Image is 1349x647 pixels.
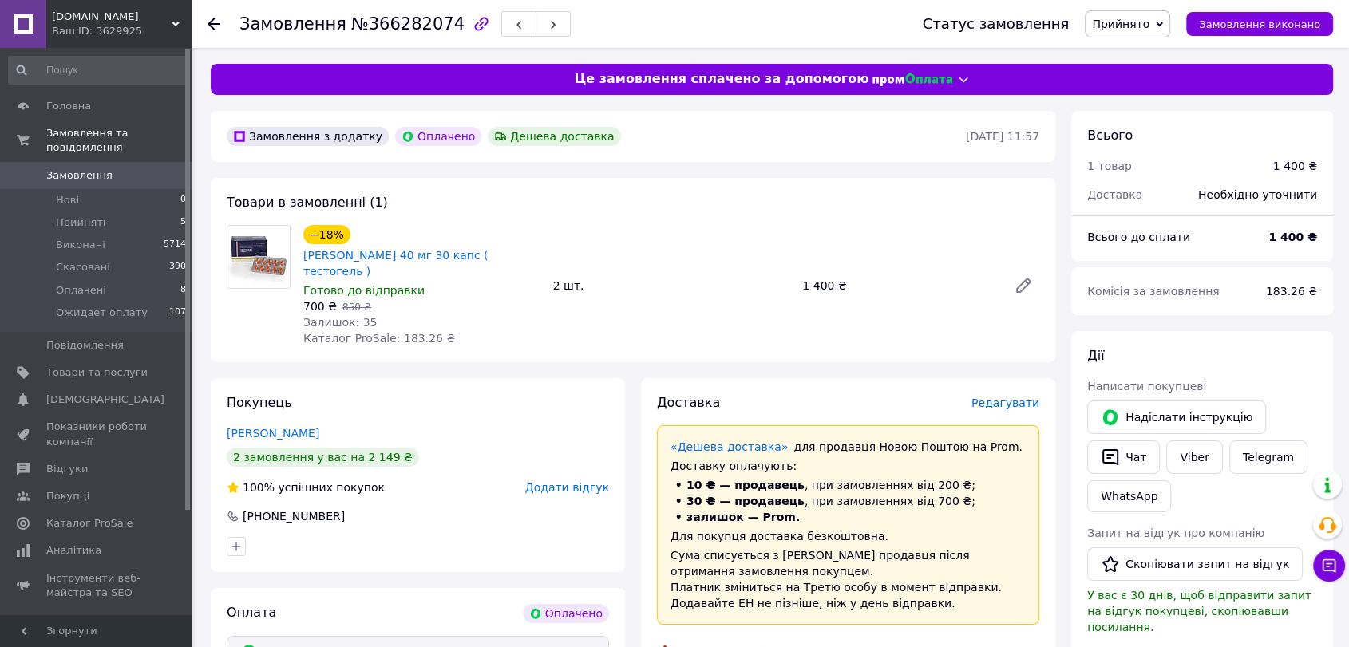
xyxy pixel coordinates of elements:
[56,283,106,298] span: Оплачені
[303,300,337,313] span: 700 ₴
[180,215,186,230] span: 5
[46,126,192,155] span: Замовлення та повідомлення
[46,489,89,503] span: Покупці
[671,493,1026,509] li: , при замовленнях від 700 ₴;
[1273,158,1317,174] div: 1 400 ₴
[46,99,91,113] span: Головна
[547,274,797,297] div: 2 шт.
[303,249,488,278] a: [PERSON_NAME] 40 мг 30 капс ( тестогель )
[1087,160,1132,172] span: 1 товар
[671,547,1026,611] div: Сума списується з [PERSON_NAME] продавця після отримання замовлення покупцем. Платник зміниться н...
[169,306,186,320] span: 107
[169,260,186,274] span: 390
[241,508,346,524] div: [PHONE_NUMBER]
[56,193,79,207] span: Нові
[46,613,148,641] span: Управління сайтом
[966,130,1039,143] time: [DATE] 11:57
[671,528,1026,544] div: Для покупця доставка безкоштовна.
[1087,348,1104,363] span: Дії
[56,260,110,274] span: Скасовані
[227,479,385,495] div: успішних покупок
[574,70,868,89] span: Це замовлення сплачено за допомогою
[208,16,220,32] div: Повернутися назад
[56,306,148,320] span: Ожидает оплату
[525,481,609,494] span: Додати відгук
[1092,18,1149,30] span: Прийнято
[303,316,377,329] span: Залишок: 35
[46,420,148,448] span: Показники роботи компанії
[52,10,172,24] span: Shopbady.com.ua
[1186,12,1333,36] button: Замовлення виконано
[46,365,148,380] span: Товари та послуги
[1087,380,1206,393] span: Написати покупцеві
[46,571,148,600] span: Інструменти веб-майстра та SEO
[239,14,346,34] span: Замовлення
[1087,285,1220,298] span: Комісія за замовлення
[523,604,609,623] div: Оплачено
[56,238,105,252] span: Виконані
[227,195,388,210] span: Товари в замовленні (1)
[1087,480,1171,512] a: WhatsApp
[180,283,186,298] span: 8
[1268,231,1317,243] b: 1 400 ₴
[56,215,105,230] span: Прийняті
[796,274,1001,297] div: 1 400 ₴
[1313,550,1345,582] button: Чат з покупцем
[1199,18,1320,30] span: Замовлення виконано
[1166,440,1222,474] a: Viber
[227,427,319,440] a: [PERSON_NAME]
[1087,231,1190,243] span: Всього до сплати
[1087,440,1160,474] button: Чат
[1266,285,1317,298] span: 183.26 ₴
[657,395,720,410] span: Доставка
[686,479,805,491] span: 10 ₴ — продавець
[303,225,350,244] div: −18%
[671,440,788,453] a: «Дешева доставка»
[243,481,275,494] span: 100%
[686,511,800,523] span: залишок — Prom.
[671,458,1026,474] div: Доставку оплачують:
[8,56,188,85] input: Пошук
[46,543,101,558] span: Аналітика
[303,284,425,297] span: Готово до відправки
[1087,589,1311,633] span: У вас є 30 днів, щоб відправити запит на відгук покупцеві, скопіювавши посилання.
[1229,440,1307,474] a: Telegram
[971,396,1039,409] span: Редагувати
[1007,270,1039,302] a: Редагувати
[671,477,1026,493] li: , при замовленнях від 200 ₴;
[395,127,481,146] div: Оплачено
[46,462,88,476] span: Відгуки
[227,448,419,467] div: 2 замовлення у вас на 2 149 ₴
[1087,527,1264,539] span: Запит на відгук про компанію
[351,14,465,34] span: №366282074
[342,302,371,313] span: 850 ₴
[46,338,124,353] span: Повідомлення
[1087,547,1303,581] button: Скопіювати запит на відгук
[52,24,192,38] div: Ваш ID: 3629925
[46,516,133,531] span: Каталог ProSale
[180,193,186,207] span: 0
[671,439,1026,455] div: для продавця Новою Поштою на Prom.
[923,16,1070,32] div: Статус замовлення
[227,605,276,620] span: Оплата
[227,226,290,288] img: Андріол Тестокапс 40 мг 30 капс ( тестогель )
[1189,177,1327,212] div: Необхідно уточнити
[46,168,113,183] span: Замовлення
[227,395,292,410] span: Покупець
[164,238,186,252] span: 5714
[1087,400,1266,434] button: Надіслати інструкцію
[1087,188,1142,201] span: Доставка
[1087,128,1133,143] span: Всього
[46,393,164,407] span: [DEMOGRAPHIC_DATA]
[686,495,805,507] span: 30 ₴ — продавець
[227,127,389,146] div: Замовлення з додатку
[488,127,620,146] div: Дешева доставка
[303,332,455,345] span: Каталог ProSale: 183.26 ₴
